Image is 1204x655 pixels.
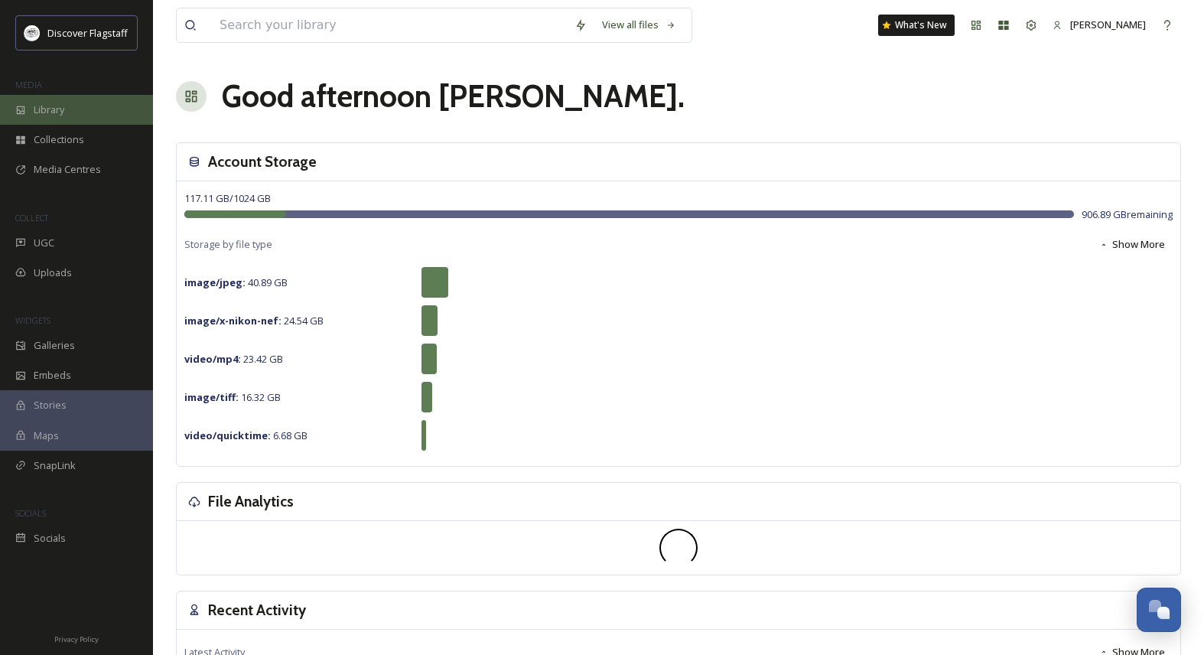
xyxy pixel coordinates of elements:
button: Show More [1092,230,1173,259]
span: 6.68 GB [184,429,308,442]
span: Discover Flagstaff [47,26,128,40]
span: 23.42 GB [184,352,283,366]
strong: video/mp4 : [184,352,241,366]
span: [PERSON_NAME] [1070,18,1146,31]
a: Privacy Policy [54,629,99,647]
h1: Good afternoon [PERSON_NAME] . [222,73,685,119]
h3: Account Storage [208,151,317,173]
span: WIDGETS [15,314,50,326]
h3: File Analytics [208,490,294,513]
h3: Recent Activity [208,599,306,621]
span: Galleries [34,338,75,353]
span: Media Centres [34,162,101,177]
strong: image/jpeg : [184,275,246,289]
span: SOCIALS [15,507,46,519]
span: Stories [34,398,67,412]
button: Open Chat [1137,588,1181,632]
span: Uploads [34,266,72,280]
img: Untitled%20design%20(1).png [24,25,40,41]
span: SnapLink [34,458,76,473]
span: COLLECT [15,212,48,223]
span: Maps [34,429,59,443]
span: Privacy Policy [54,634,99,644]
span: 24.54 GB [184,314,324,327]
span: Storage by file type [184,237,272,252]
span: 16.32 GB [184,390,281,404]
span: 906.89 GB remaining [1082,207,1173,222]
span: 40.89 GB [184,275,288,289]
span: Socials [34,531,66,546]
a: What's New [878,15,955,36]
strong: image/x-nikon-nef : [184,314,281,327]
span: Library [34,103,64,117]
span: Collections [34,132,84,147]
span: UGC [34,236,54,250]
span: 117.11 GB / 1024 GB [184,191,271,205]
strong: video/quicktime : [184,429,271,442]
a: View all files [594,10,684,40]
a: [PERSON_NAME] [1045,10,1154,40]
span: Embeds [34,368,71,383]
span: MEDIA [15,79,42,90]
strong: image/tiff : [184,390,239,404]
input: Search your library [212,8,567,42]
